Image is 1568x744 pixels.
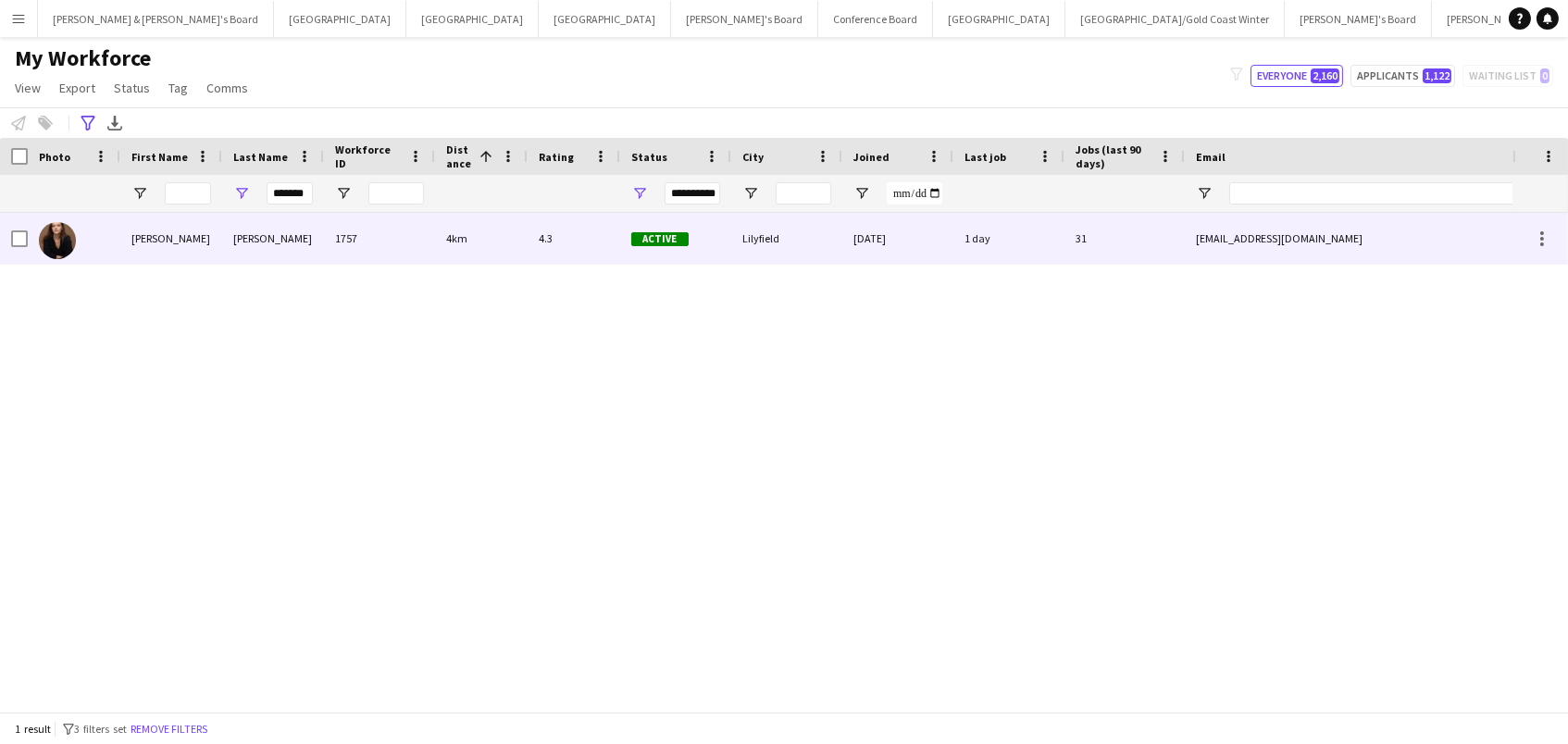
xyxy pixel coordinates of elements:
div: [EMAIL_ADDRESS][DOMAIN_NAME] [1185,213,1555,264]
span: My Workforce [15,44,151,72]
input: Email Filter Input [1229,182,1544,205]
span: Export [59,80,95,96]
span: City [742,150,764,164]
span: Email [1196,150,1226,164]
div: 1757 [324,213,435,264]
span: Comms [206,80,248,96]
button: Open Filter Menu [631,185,648,202]
button: [GEOGRAPHIC_DATA] [933,1,1065,37]
button: Open Filter Menu [742,185,759,202]
div: 4.3 [528,213,620,264]
input: Joined Filter Input [887,182,942,205]
button: Open Filter Menu [1196,185,1213,202]
span: Joined [853,150,890,164]
span: 1,122 [1423,68,1451,83]
span: 4km [446,231,467,245]
button: [PERSON_NAME] & [PERSON_NAME]'s Board [38,1,274,37]
div: [DATE] [842,213,953,264]
span: 3 filters set [74,722,127,736]
input: Last Name Filter Input [267,182,313,205]
span: Workforce ID [335,143,402,170]
button: [PERSON_NAME]'s Board [1285,1,1432,37]
img: Kim Clifton [39,222,76,259]
button: Applicants1,122 [1350,65,1455,87]
button: [GEOGRAPHIC_DATA] [539,1,671,37]
span: Status [631,150,667,164]
button: Everyone2,160 [1251,65,1343,87]
app-action-btn: Export XLSX [104,112,126,134]
span: Status [114,80,150,96]
a: Export [52,76,103,100]
button: Open Filter Menu [233,185,250,202]
span: Tag [168,80,188,96]
a: Tag [161,76,195,100]
button: Conference Board [818,1,933,37]
a: View [7,76,48,100]
div: 31 [1064,213,1185,264]
app-action-btn: Advanced filters [77,112,99,134]
a: Comms [199,76,255,100]
span: Rating [539,150,574,164]
input: First Name Filter Input [165,182,211,205]
button: Open Filter Menu [853,185,870,202]
span: Last job [964,150,1006,164]
span: Distance [446,143,472,170]
span: View [15,80,41,96]
span: Jobs (last 90 days) [1076,143,1151,170]
span: Photo [39,150,70,164]
button: Open Filter Menu [131,185,148,202]
div: 1 day [953,213,1064,264]
button: [GEOGRAPHIC_DATA]/Gold Coast Winter [1065,1,1285,37]
span: Last Name [233,150,288,164]
button: [GEOGRAPHIC_DATA] [406,1,539,37]
input: Workforce ID Filter Input [368,182,424,205]
span: Active [631,232,689,246]
a: Status [106,76,157,100]
span: 2,160 [1311,68,1339,83]
input: City Filter Input [776,182,831,205]
button: Open Filter Menu [335,185,352,202]
div: Lilyfield [731,213,842,264]
div: [PERSON_NAME] [120,213,222,264]
span: First Name [131,150,188,164]
button: Remove filters [127,719,211,739]
button: [PERSON_NAME]'s Board [671,1,818,37]
button: [GEOGRAPHIC_DATA] [274,1,406,37]
div: [PERSON_NAME] [222,213,324,264]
